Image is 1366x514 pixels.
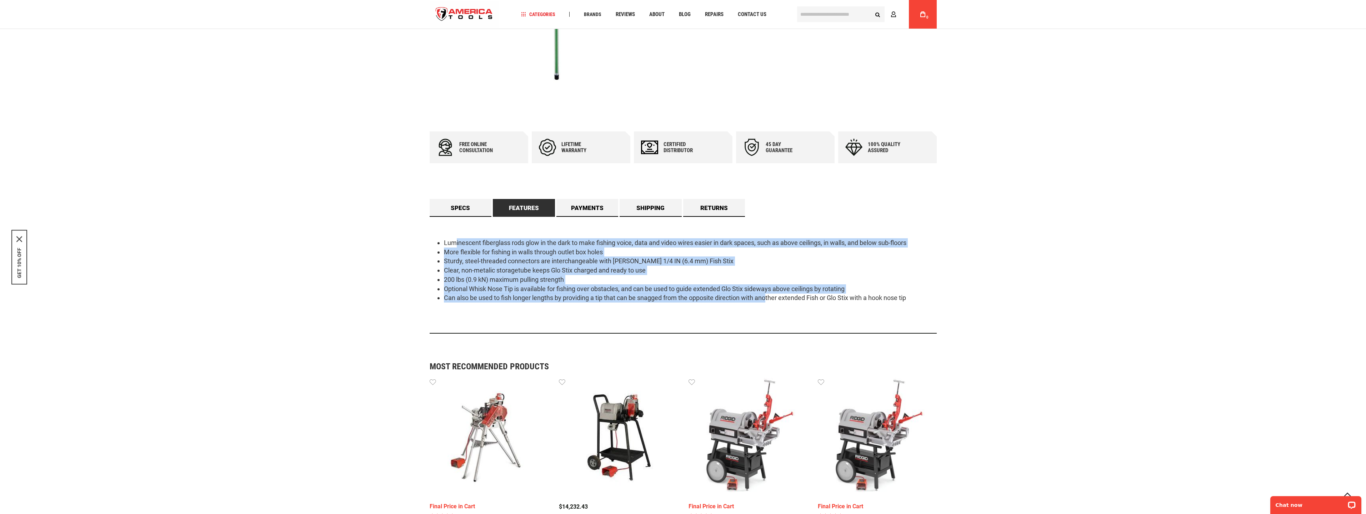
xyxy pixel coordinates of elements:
a: Features [493,199,555,217]
img: RIDGID 29858 THREADING MACH 1224 220V NPT [818,378,937,497]
span: Repairs [705,12,724,17]
div: Lifetime warranty [561,141,604,154]
svg: close icon [16,236,22,242]
a: Contact Us [735,10,770,19]
a: Categories [518,10,559,19]
a: Specs [430,199,492,217]
div: Final Price in Cart [818,504,937,509]
a: Repairs [702,10,727,19]
span: Categories [521,12,555,17]
img: RIDGID 95782 920 ROLL GROOVER WITH 2"- 6" SCH. 40, 8"-12" SCH. 40 AND 14"-16" STD. WALL ROLL SETS [430,378,549,497]
li: 200 lbs (0.9 kN) maximum pulling strength [444,275,937,284]
li: More flexible for fishing in walls through outlet box holes [444,248,937,257]
div: 100% quality assured [868,141,911,154]
li: Sturdy, steel-threaded connectors are interchangeable with [PERSON_NAME] 1/4 IN (6.4 mm) Fish Stix [444,256,937,266]
a: Reviews [612,10,638,19]
span: Blog [679,12,691,17]
li: Optional Whisk Nose Tip is available for fishing over obstacles, and can be used to guide extende... [444,284,937,294]
div: Final Price in Cart [689,504,807,509]
div: Certified Distributor [664,141,706,154]
a: Blog [676,10,694,19]
button: Search [871,8,885,21]
span: $14,232.43 [559,503,588,510]
button: Close [16,236,22,242]
img: RIDGID 26097 1/4" - 4" NPT HAMMER CHUCK MACHINE [689,378,807,497]
span: Contact Us [738,12,766,17]
a: Payments [556,199,619,217]
div: Free online consultation [459,141,502,154]
a: Shipping [620,199,682,217]
span: About [649,12,665,17]
li: Clear, non-metalic storagetube keeps Glo Stix charged and ready to use [444,266,937,275]
div: Final Price in Cart [430,504,549,509]
img: America Tools [430,1,499,28]
a: Returns [683,199,745,217]
div: 45 day Guarantee [766,141,809,154]
img: RIDGID 65902 Roll Grooving Machine Complete 230 V Model 918-I [559,378,678,497]
a: store logo [430,1,499,28]
span: 0 [926,15,929,19]
span: Brands [584,12,601,17]
li: Can also be used to fish longer lengths by providing a tip that can be snagged from the opposite ... [444,293,937,303]
li: Luminescent fiberglass rods glow in the dark to make fishing voice, data and video wires easier i... [444,238,937,248]
strong: Most Recommended Products [430,362,912,371]
button: GET 10% OFF [16,248,22,278]
span: Reviews [616,12,635,17]
iframe: LiveChat chat widget [1266,491,1366,514]
a: About [646,10,668,19]
a: Brands [581,10,605,19]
